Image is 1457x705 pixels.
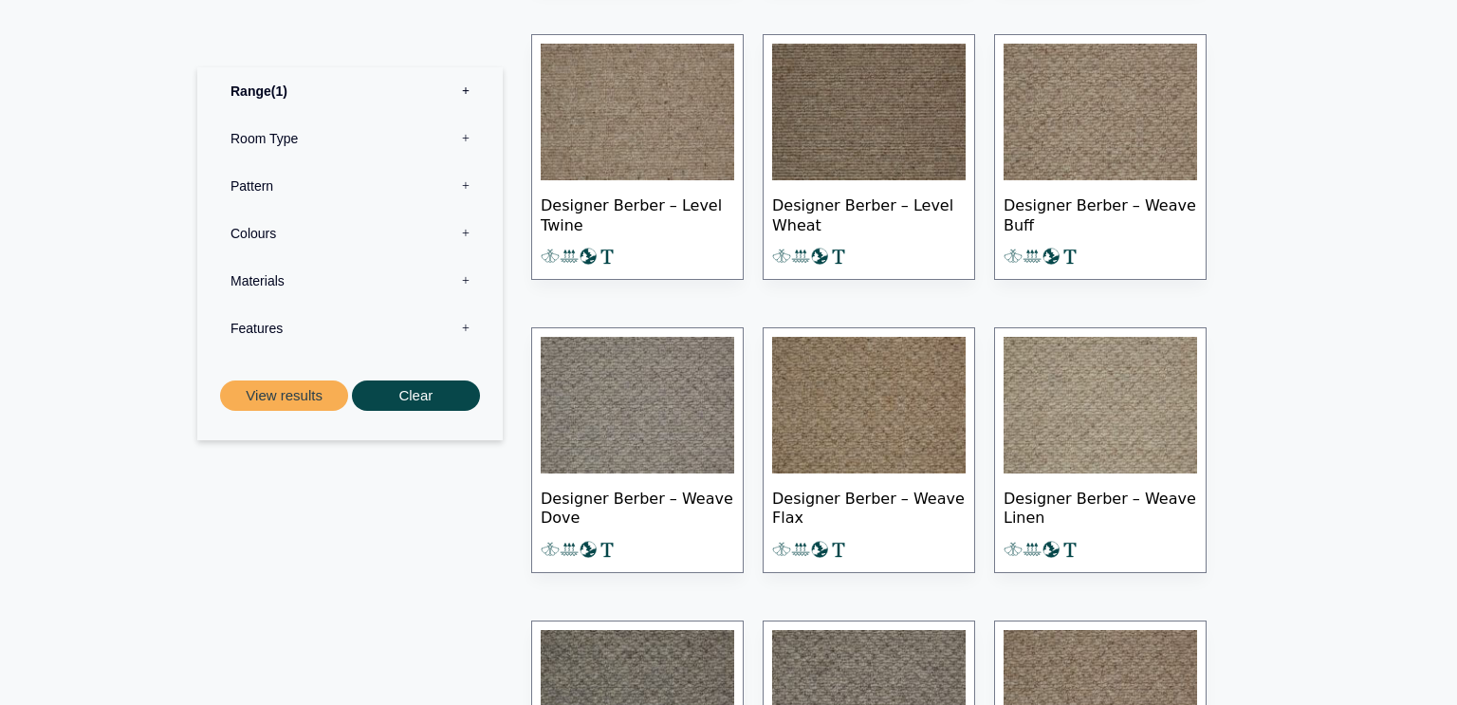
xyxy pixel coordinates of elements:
[541,180,734,247] span: Designer Berber – Level Twine
[994,34,1207,280] a: Designer Berber – Weave Buff
[212,161,489,209] label: Pattern
[541,337,734,473] img: Designer Berber-Weave-Dove
[541,473,734,540] span: Designer Berber – Weave Dove
[1004,337,1197,473] img: Designer Berber Weave Linen
[772,473,966,540] span: Designer Berber – Weave Flax
[772,337,966,473] img: Designer Berber-Weave-Flax
[212,66,489,114] label: Range
[772,180,966,247] span: Designer Berber – Level Wheat
[763,327,975,573] a: Designer Berber – Weave Flax
[212,209,489,256] label: Colours
[1004,44,1197,180] img: Designer Berber-Weave-Buff
[352,380,480,411] button: Clear
[1004,180,1197,247] span: Designer Berber – Weave Buff
[994,327,1207,573] a: Designer Berber – Weave Linen
[212,256,489,304] label: Materials
[531,34,744,280] a: Designer Berber – Level Twine
[212,114,489,161] label: Room Type
[531,327,744,573] a: Designer Berber – Weave Dove
[763,34,975,280] a: Designer Berber – Level Wheat
[1004,473,1197,540] span: Designer Berber – Weave Linen
[271,83,287,98] span: 1
[220,380,348,411] button: View results
[212,304,489,351] label: Features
